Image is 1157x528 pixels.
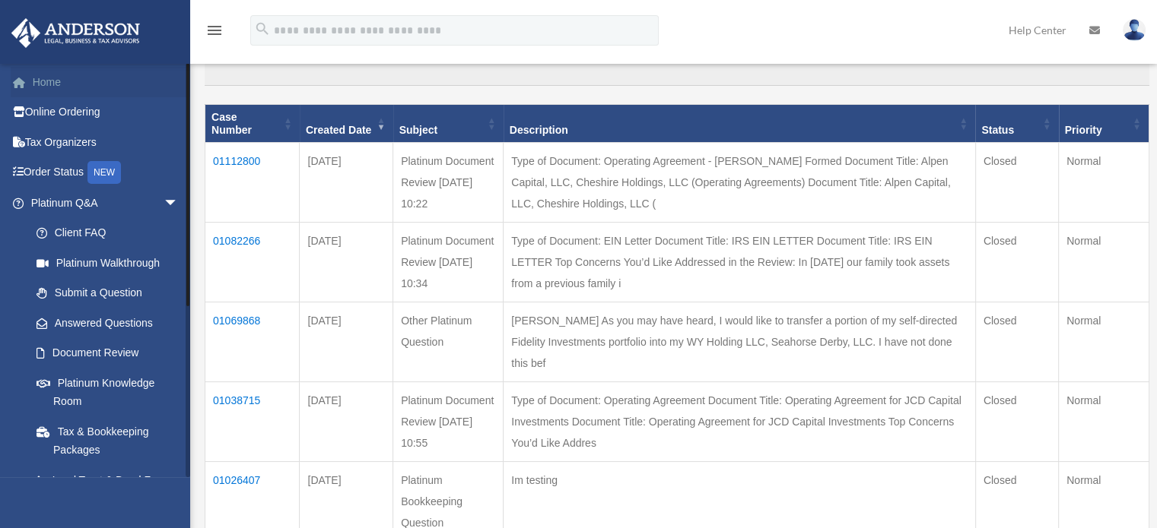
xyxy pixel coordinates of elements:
[87,161,121,184] div: NEW
[1059,223,1149,302] td: Normal
[205,57,1149,86] input: Search:
[975,104,1058,143] th: Status: activate to sort column ascending
[254,21,271,37] i: search
[300,302,393,382] td: [DATE]
[205,27,224,40] a: menu
[21,338,194,368] a: Document Review
[205,382,300,462] td: 01038715
[975,382,1058,462] td: Closed
[21,416,194,465] a: Tax & Bookkeeping Packages
[975,302,1058,382] td: Closed
[504,382,975,462] td: Type of Document: Operating Agreement Document Title: Operating Agreement for JCD Capital Investm...
[21,465,194,495] a: Land Trust & Deed Forum
[975,143,1058,223] td: Closed
[21,218,194,248] a: Client FAQ
[11,188,194,218] a: Platinum Q&Aarrow_drop_down
[205,302,300,382] td: 01069868
[205,223,300,302] td: 01082266
[1059,382,1149,462] td: Normal
[393,143,504,223] td: Platinum Document Review [DATE] 10:22
[975,223,1058,302] td: Closed
[205,143,300,223] td: 01112800
[504,143,975,223] td: Type of Document: Operating Agreement - [PERSON_NAME] Formed Document Title: Alpen Capital, LLC, ...
[504,302,975,382] td: [PERSON_NAME] As you may have heard, I would like to transfer a portion of my self-directed Fidel...
[21,248,194,278] a: Platinum Walkthrough
[205,21,224,40] i: menu
[164,188,194,219] span: arrow_drop_down
[300,223,393,302] td: [DATE]
[21,278,194,308] a: Submit a Question
[393,382,504,462] td: Platinum Document Review [DATE] 10:55
[11,97,202,128] a: Online Ordering
[393,223,504,302] td: Platinum Document Review [DATE] 10:34
[7,18,145,48] img: Anderson Advisors Platinum Portal
[393,302,504,382] td: Other Platinum Question
[11,67,202,97] a: Home
[300,104,393,143] th: Created Date: activate to sort column ascending
[21,308,186,338] a: Answered Questions
[11,157,202,188] a: Order StatusNEW
[205,104,300,143] th: Case Number: activate to sort column ascending
[1123,19,1146,41] img: User Pic
[11,127,202,157] a: Tax Organizers
[1059,302,1149,382] td: Normal
[1059,143,1149,223] td: Normal
[1059,104,1149,143] th: Priority: activate to sort column ascending
[300,382,393,462] td: [DATE]
[504,223,975,302] td: Type of Document: EIN Letter Document Title: IRS EIN LETTER Document Title: IRS EIN LETTER Top Co...
[393,104,504,143] th: Subject: activate to sort column ascending
[21,368,194,416] a: Platinum Knowledge Room
[300,143,393,223] td: [DATE]
[504,104,975,143] th: Description: activate to sort column ascending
